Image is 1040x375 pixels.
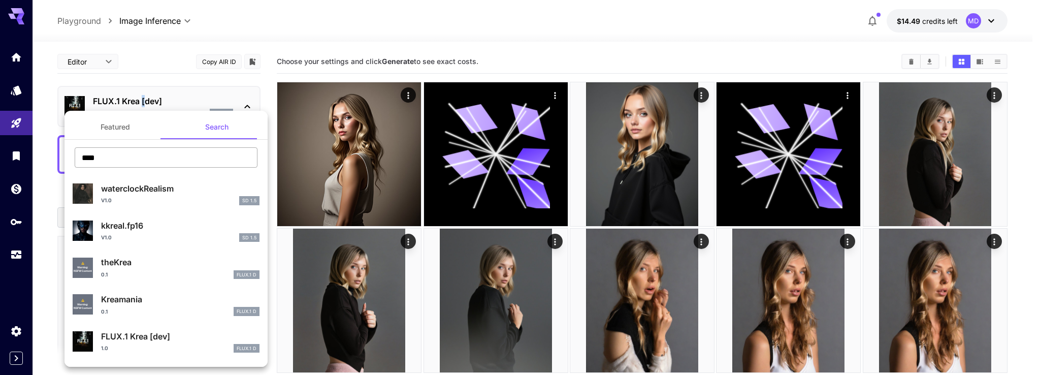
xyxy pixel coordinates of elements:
[101,330,259,342] p: FLUX.1 Krea [dev]
[237,271,256,278] p: FLUX.1 D
[242,234,256,241] p: SD 1.5
[73,178,259,209] div: waterclockRealismv1.0SD 1.5
[101,345,108,352] p: 1.0
[64,115,166,139] button: Featured
[101,293,259,305] p: Kreamania
[73,289,259,320] div: ⚠️Warning:NSFW ContentKreamania0.1FLUX.1 D
[166,115,268,139] button: Search
[101,197,112,204] p: v1.0
[101,182,259,195] p: waterclockRealism
[74,306,92,310] span: NSFW Content
[237,345,256,352] p: FLUX.1 D
[242,197,256,204] p: SD 1.5
[101,220,259,232] p: kkreal.fp16
[73,326,259,357] div: FLUX.1 Krea [dev]1.0FLUX.1 D
[81,299,84,303] span: ⚠️
[101,308,108,316] p: 0.1
[101,256,259,268] p: theKrea
[77,266,88,270] span: Warning:
[81,262,84,266] span: ⚠️
[101,271,108,278] p: 0.1
[74,269,92,273] span: NSFW Content
[101,234,112,241] p: v1.0
[77,303,88,307] span: Warning:
[73,215,259,246] div: kkreal.fp16v1.0SD 1.5
[73,252,259,283] div: ⚠️Warning:NSFW ContenttheKrea0.1FLUX.1 D
[237,308,256,315] p: FLUX.1 D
